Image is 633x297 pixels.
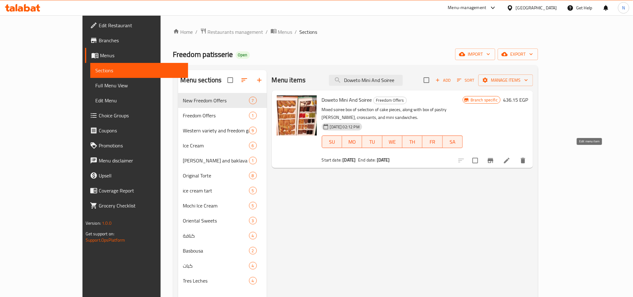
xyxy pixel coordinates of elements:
button: Manage items [478,74,533,86]
a: Menus [271,28,292,36]
b: [DATE] [343,156,356,164]
span: 1.0.0 [102,219,112,227]
span: Original Torte [183,172,249,179]
div: Golash and baklava [183,157,249,164]
span: Version: [86,219,101,227]
button: Sort [456,75,476,85]
span: 3 [249,218,257,224]
nav: Menu sections [178,90,267,291]
a: Sections [90,63,188,78]
div: items [249,97,257,104]
span: Edit Menu [95,97,183,104]
div: Menu-management [448,4,486,12]
span: Choice Groups [99,112,183,119]
b: [DATE] [377,156,390,164]
a: Grocery Checklist [85,198,188,213]
span: 2 [249,248,257,254]
span: Western variety and freedom gateau [183,127,249,134]
h6: 436.15 EGP [503,95,528,104]
span: Sort [457,77,474,84]
div: كنافة4 [178,228,267,243]
span: Get support on: [86,230,114,238]
div: Basbousa [183,247,249,254]
div: [GEOGRAPHIC_DATA] [516,4,557,11]
span: Sort sections [237,73,252,88]
div: items [249,187,257,194]
span: كبات [183,262,249,269]
button: import [455,49,495,60]
span: Grocery Checklist [99,202,183,209]
button: Add section [252,73,267,88]
span: Restaurants management [208,28,263,36]
span: Promotions [99,142,183,149]
div: Original Torte8 [178,168,267,183]
span: Ice Cream [183,142,249,149]
a: Edit Menu [90,93,188,108]
span: Doweto Mini And Soiree [322,95,372,105]
span: MO [345,137,360,146]
div: كبات4 [178,258,267,273]
button: Branch-specific-item [483,153,498,168]
span: Manage items [483,76,528,84]
span: Menu disclaimer [99,157,183,164]
span: Freedom Offers [374,97,406,104]
span: 1 [249,113,257,119]
span: TU [365,137,380,146]
div: items [249,157,257,164]
span: New Freedom Offers [183,97,249,104]
button: WE [382,136,402,148]
span: Start date: [322,156,342,164]
span: Tres Leches [183,277,249,284]
span: ice cream tart [183,187,249,194]
a: Edit Restaurant [85,18,188,33]
div: Tres Leches4 [178,273,267,288]
span: Select all sections [224,74,237,87]
a: Menu disclaimer [85,153,188,168]
span: 4 [249,278,257,284]
span: 8 [249,173,257,179]
span: SA [445,137,460,146]
button: TU [362,136,382,148]
span: Branches [99,37,183,44]
span: Sections [300,28,317,36]
span: Mochi Ice Cream [183,202,249,209]
span: Select section [420,74,433,87]
div: items [249,127,257,134]
span: Coverage Report [99,187,183,194]
span: Branch specific [468,97,500,103]
button: export [498,49,538,60]
span: Add [435,77,451,84]
h2: Menu items [272,75,306,85]
span: Freedom patisserie [173,47,233,61]
li: / [266,28,268,36]
div: Freedom Offers [373,97,407,104]
div: Western variety and freedom gateau9 [178,123,267,138]
div: items [249,247,257,254]
div: Open [236,51,250,59]
a: Upsell [85,168,188,183]
span: Sort items [453,75,478,85]
div: Oriental Sweets [183,217,249,224]
button: delete [516,153,531,168]
li: / [295,28,297,36]
div: items [249,277,257,284]
button: TH [402,136,422,148]
a: Coverage Report [85,183,188,198]
a: Coupons [85,123,188,138]
li: / [196,28,198,36]
button: Add [433,75,453,85]
span: 1 [249,158,257,164]
button: SU [322,136,342,148]
span: Add item [433,75,453,85]
div: Oriental Sweets3 [178,213,267,228]
span: [DATE] 02:12 PM [327,124,362,130]
input: search [329,75,403,86]
span: 9 [249,128,257,134]
div: items [249,232,257,239]
span: End date: [358,156,376,164]
span: FR [425,137,440,146]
